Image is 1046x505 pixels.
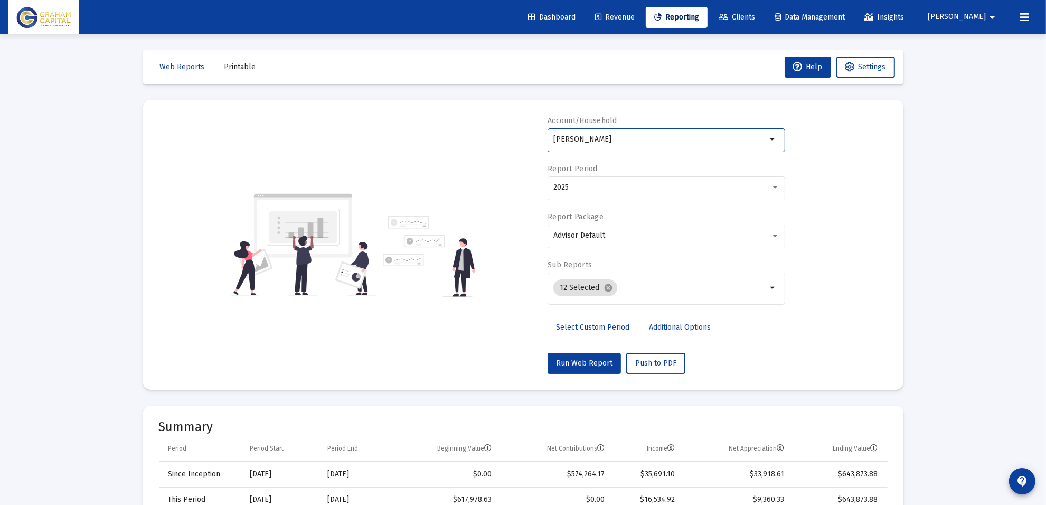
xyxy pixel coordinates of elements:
[553,183,569,192] span: 2025
[793,62,823,71] span: Help
[159,422,888,432] mat-card-title: Summary
[168,444,187,453] div: Period
[320,436,393,462] td: Column Period End
[647,444,675,453] div: Income
[729,444,784,453] div: Net Appreciation
[553,277,767,298] mat-chip-list: Selection
[859,62,886,71] span: Settings
[646,7,708,28] a: Reporting
[767,133,780,146] mat-icon: arrow_drop_down
[836,57,895,78] button: Settings
[393,436,499,462] td: Column Beginning Value
[499,436,612,462] td: Column Net Contributions
[383,216,475,297] img: reporting-alt
[775,13,845,22] span: Data Management
[682,436,791,462] td: Column Net Appreciation
[327,469,386,480] div: [DATE]
[682,462,791,487] td: $33,918.61
[791,462,887,487] td: $643,873.88
[553,135,767,144] input: Search or select an account or household
[635,359,676,368] span: Push to PDF
[719,13,755,22] span: Clients
[548,116,617,125] label: Account/Household
[327,444,358,453] div: Period End
[231,192,376,297] img: reporting
[159,436,242,462] td: Column Period
[553,279,617,296] mat-chip: 12 Selected
[250,469,313,480] div: [DATE]
[766,7,853,28] a: Data Management
[556,359,612,368] span: Run Web Report
[528,13,576,22] span: Dashboard
[649,323,711,332] span: Additional Options
[864,13,904,22] span: Insights
[595,13,635,22] span: Revenue
[604,283,613,293] mat-icon: cancel
[16,7,71,28] img: Dashboard
[915,6,1011,27] button: [PERSON_NAME]
[856,7,912,28] a: Insights
[160,62,205,71] span: Web Reports
[548,164,598,173] label: Report Period
[327,494,386,505] div: [DATE]
[833,444,878,453] div: Ending Value
[928,13,986,22] span: [PERSON_NAME]
[710,7,764,28] a: Clients
[548,212,604,221] label: Report Package
[791,436,887,462] td: Column Ending Value
[626,353,685,374] button: Push to PDF
[250,494,313,505] div: [DATE]
[216,57,265,78] button: Printable
[612,436,682,462] td: Column Income
[393,462,499,487] td: $0.00
[785,57,831,78] button: Help
[612,462,682,487] td: $35,691.10
[547,444,605,453] div: Net Contributions
[587,7,643,28] a: Revenue
[553,231,605,240] span: Advisor Default
[499,462,612,487] td: $574,264.17
[437,444,492,453] div: Beginning Value
[242,436,320,462] td: Column Period Start
[159,462,242,487] td: Since Inception
[224,62,256,71] span: Printable
[548,353,621,374] button: Run Web Report
[520,7,584,28] a: Dashboard
[654,13,699,22] span: Reporting
[152,57,213,78] button: Web Reports
[1016,475,1029,488] mat-icon: contact_support
[556,323,629,332] span: Select Custom Period
[250,444,284,453] div: Period Start
[767,282,780,294] mat-icon: arrow_drop_down
[548,260,592,269] label: Sub Reports
[986,7,998,28] mat-icon: arrow_drop_down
